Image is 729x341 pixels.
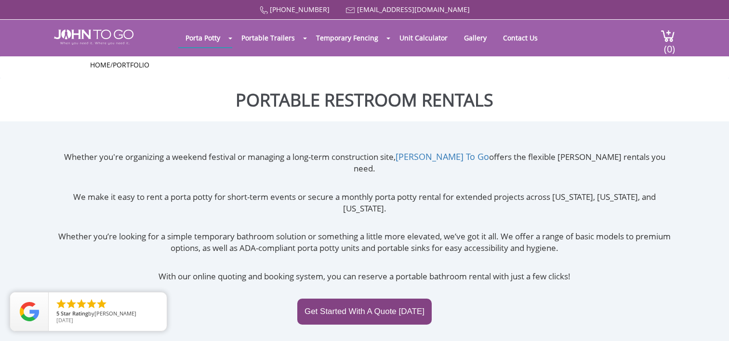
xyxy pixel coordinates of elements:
a: Get Started With A Quote [DATE] [297,299,432,325]
li:  [55,298,67,310]
li:  [86,298,97,310]
a: [PERSON_NAME] To Go [396,151,489,162]
p: With our online quoting and booking system, you can reserve a portable bathroom rental with just ... [54,271,675,282]
span: (0) [663,35,675,55]
img: Call [260,6,268,14]
a: Porta Potty [178,28,227,47]
a: Home [90,60,110,69]
a: Contact Us [496,28,545,47]
a: [PHONE_NUMBER] [270,5,330,14]
p: Whether you’re looking for a simple temporary bathroom solution or something a little more elevat... [54,231,675,254]
li:  [96,298,107,310]
a: Temporary Fencing [309,28,385,47]
span: 5 [56,310,59,317]
a: Portable Trailers [234,28,302,47]
li:  [76,298,87,310]
ul: / [90,60,639,70]
p: We make it easy to rent a porta potty for short-term events or secure a monthly porta potty renta... [54,191,675,215]
a: Gallery [457,28,494,47]
span: Star Rating [61,310,88,317]
img: JOHN to go [54,29,133,45]
p: Whether you're organizing a weekend festival or managing a long-term construction site, offers th... [54,151,675,175]
span: [DATE] [56,316,73,324]
li:  [66,298,77,310]
span: [PERSON_NAME] [94,310,136,317]
img: cart a [661,29,675,42]
a: Portfolio [113,60,149,69]
a: [EMAIL_ADDRESS][DOMAIN_NAME] [357,5,470,14]
a: Unit Calculator [392,28,455,47]
button: Live Chat [690,302,729,341]
img: Review Rating [20,302,39,321]
img: Mail [346,7,355,13]
span: by [56,311,159,317]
